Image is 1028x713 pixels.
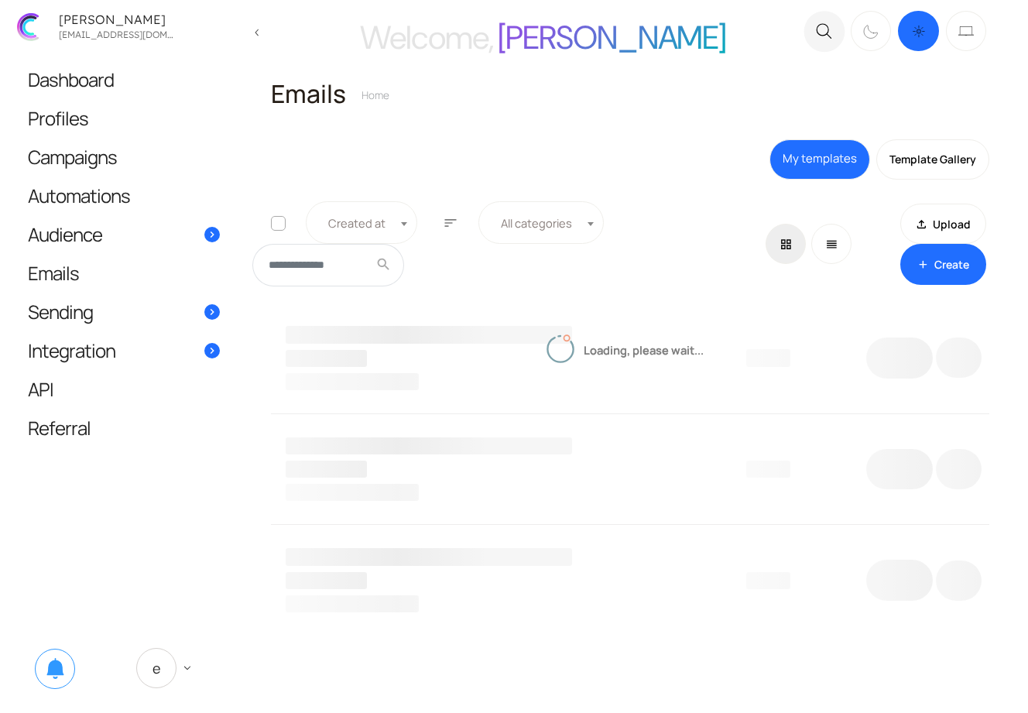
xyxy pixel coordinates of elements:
a: Template Gallery [876,139,989,180]
a: Home [362,88,389,102]
span: Integration [28,342,115,358]
a: Dashboard [12,60,235,98]
span: file_upload [914,216,927,233]
span: Dashboard [28,71,114,87]
a: Emails [12,254,235,292]
a: addCreate [900,244,986,285]
div: [PERSON_NAME] [54,13,178,26]
span: All categories [478,201,604,244]
a: My templates [769,139,870,180]
span: grid_view [779,236,792,253]
span: add [916,256,929,273]
a: Campaigns [12,138,235,176]
div: zhekan.zhutnik@gmail.com [54,26,178,40]
span: Welcome, [360,16,493,59]
span: reorder [824,236,838,253]
a: E keyboard_arrow_down [121,637,212,699]
span: Audience [28,226,102,242]
span: keyboard_arrow_down [180,661,194,675]
span: All categories [495,214,588,231]
span: Profiles [28,110,88,126]
a: Automations [12,177,235,214]
span: Emails [271,77,346,111]
span: Created at [322,214,401,231]
button: sort [439,201,462,244]
a: reorder [811,224,852,264]
span: [PERSON_NAME] [498,16,726,59]
div: Basic example [766,224,858,264]
a: Sending [12,293,235,331]
span: E [136,648,176,688]
span: Created at [306,201,417,244]
a: Integration [12,331,235,369]
span: Campaigns [28,149,117,165]
span: Referral [28,420,91,436]
span: API [28,381,53,397]
a: Profiles [12,99,235,137]
a: API [12,370,235,408]
a: [PERSON_NAME] [EMAIL_ADDRESS][DOMAIN_NAME] [8,6,242,47]
a: Audience [12,215,235,253]
span: Automations [28,187,130,204]
a: grid_view [766,224,806,264]
a: file_uploadUpload [900,204,986,244]
a: Referral [12,409,235,447]
span: search [375,261,392,269]
span: Emails [28,265,79,281]
span: Sending [28,303,93,320]
span: sort [443,216,458,230]
div: Dark mode switcher [848,8,989,54]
